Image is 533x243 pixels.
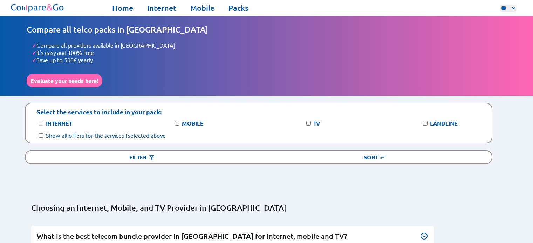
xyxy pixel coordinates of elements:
label: TV [313,120,320,127]
h2: Choosing an Internet, Mobile, and TV Provider in [GEOGRAPHIC_DATA] [31,203,492,213]
p: Select the services to include in your pack: [37,108,162,116]
a: Internet [147,3,176,13]
h1: Compare all telco packs in [GEOGRAPHIC_DATA] [27,24,506,35]
label: Internet [46,120,72,127]
div: Filter [26,151,259,163]
img: Logo of Compare&Go [9,2,66,14]
button: Evaluate your needs here! [27,74,102,87]
a: Packs [228,3,248,13]
span: ✓ [32,56,36,64]
span: ✓ [32,42,36,49]
a: Home [112,3,133,13]
li: Save up to 500€ yearly [32,56,506,64]
h3: What is the best telecom bundle provider in [GEOGRAPHIC_DATA] for internet, mobile and TV? [37,231,428,241]
img: Button open the filtering menu [148,154,155,161]
div: Sort [259,151,492,163]
li: It's easy and 100% free [32,49,506,56]
span: ✓ [32,49,36,56]
a: Mobile [190,3,214,13]
img: Button to expand the text [420,232,428,240]
img: Button open the sorting menu [380,154,387,161]
label: Mobile [182,120,204,127]
label: Show all offers for the services I selected above [46,132,166,139]
label: Landline [430,120,458,127]
li: Compare all providers available in [GEOGRAPHIC_DATA] [32,42,506,49]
